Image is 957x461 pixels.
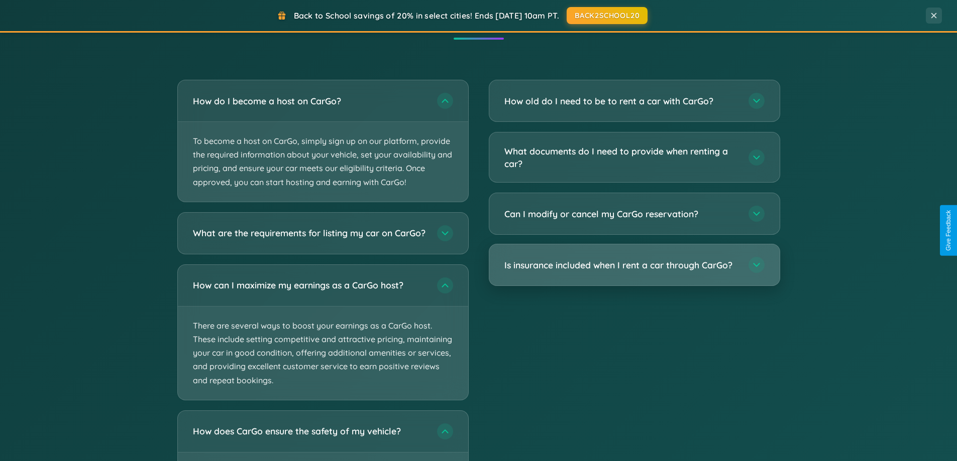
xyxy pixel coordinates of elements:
[178,122,468,202] p: To become a host on CarGo, simply sign up on our platform, provide the required information about...
[193,95,427,107] h3: How do I become a host on CarGo?
[504,259,738,271] h3: Is insurance included when I rent a car through CarGo?
[294,11,559,21] span: Back to School savings of 20% in select cities! Ends [DATE] 10am PT.
[504,95,738,107] h3: How old do I need to be to rent a car with CarGo?
[567,7,648,24] button: BACK2SCHOOL20
[193,279,427,291] h3: How can I maximize my earnings as a CarGo host?
[193,227,427,239] h3: What are the requirements for listing my car on CarGo?
[945,210,952,251] div: Give Feedback
[504,145,738,170] h3: What documents do I need to provide when renting a car?
[504,208,738,220] h3: Can I modify or cancel my CarGo reservation?
[178,306,468,400] p: There are several ways to boost your earnings as a CarGo host. These include setting competitive ...
[193,425,427,437] h3: How does CarGo ensure the safety of my vehicle?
